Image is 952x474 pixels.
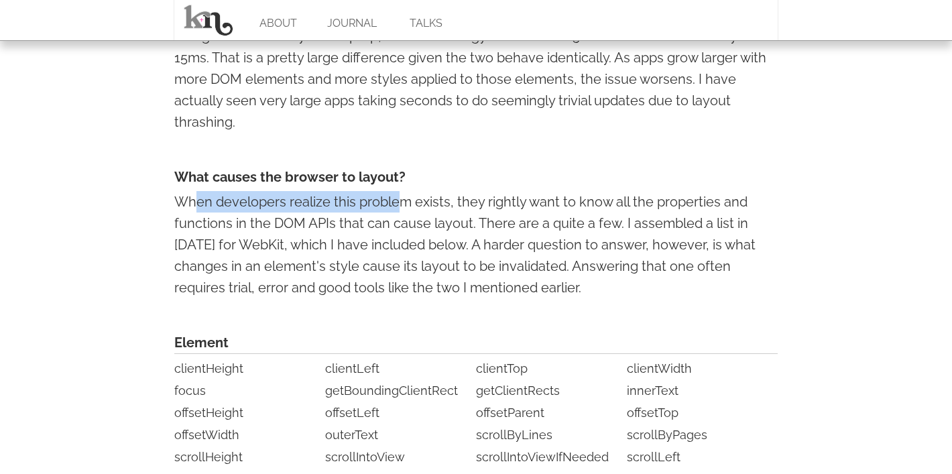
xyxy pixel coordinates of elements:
[174,380,322,402] li: focus
[174,332,778,354] span: Element
[174,402,322,424] li: offsetHeight
[325,380,473,402] li: getBoundingClientRect
[174,191,778,298] p: When developers realize this problem exists, they rightly want to know all the properties and fun...
[325,402,473,424] li: offsetLeft
[627,380,774,402] li: innerText
[627,424,774,446] li: scrollByPages
[174,358,322,379] li: clientHeight
[476,424,623,446] li: scrollByLines
[627,402,774,424] li: offsetTop
[627,358,774,379] li: clientWidth
[174,424,322,446] li: offsetWidth
[325,424,473,446] li: outerText
[325,358,473,379] li: clientLeft
[476,380,623,402] li: getClientRects
[476,447,623,468] li: scrollIntoViewIfNeeded
[476,402,623,424] li: offsetParent
[325,447,473,468] li: scrollIntoView
[174,447,322,468] li: scrollHeight
[174,25,778,133] p: Using Chrome on my own laptop, the first strategy takes about 250ms and the second only about 15m...
[476,358,623,379] li: clientTop
[174,166,778,188] h4: What causes the browser to layout?
[627,447,774,468] li: scrollLeft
